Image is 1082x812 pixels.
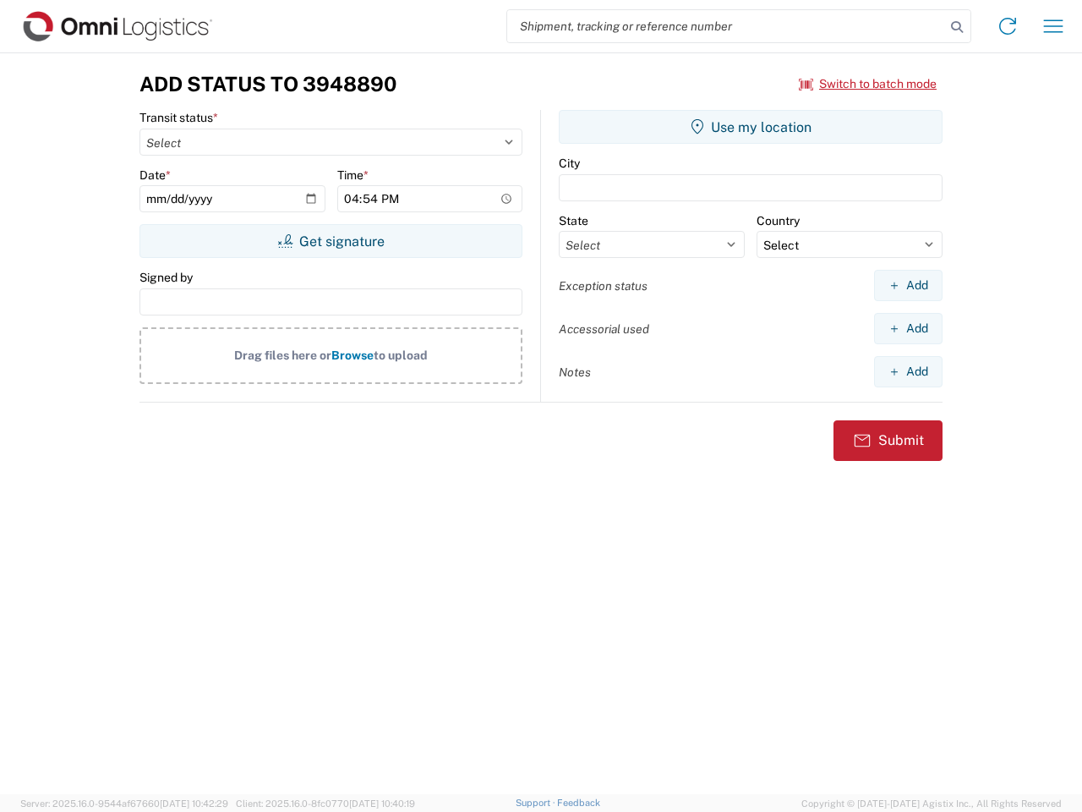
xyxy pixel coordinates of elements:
[331,348,374,362] span: Browse
[874,356,943,387] button: Add
[20,798,228,809] span: Server: 2025.16.0-9544af67660
[139,110,218,125] label: Transit status
[559,213,588,228] label: State
[160,798,228,809] span: [DATE] 10:42:29
[337,167,369,183] label: Time
[559,110,943,144] button: Use my location
[559,156,580,171] label: City
[559,365,591,380] label: Notes
[559,278,648,294] label: Exception status
[139,167,171,183] label: Date
[559,321,649,337] label: Accessorial used
[799,70,937,98] button: Switch to batch mode
[236,798,415,809] span: Client: 2025.16.0-8fc0770
[801,796,1062,811] span: Copyright © [DATE]-[DATE] Agistix Inc., All Rights Reserved
[349,798,415,809] span: [DATE] 10:40:19
[874,270,943,301] button: Add
[139,270,193,285] label: Signed by
[874,313,943,344] button: Add
[139,72,396,96] h3: Add Status to 3948890
[516,798,558,808] a: Support
[557,798,600,808] a: Feedback
[374,348,428,362] span: to upload
[507,10,945,42] input: Shipment, tracking or reference number
[139,224,522,258] button: Get signature
[757,213,800,228] label: Country
[234,348,331,362] span: Drag files here or
[833,420,943,461] button: Submit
